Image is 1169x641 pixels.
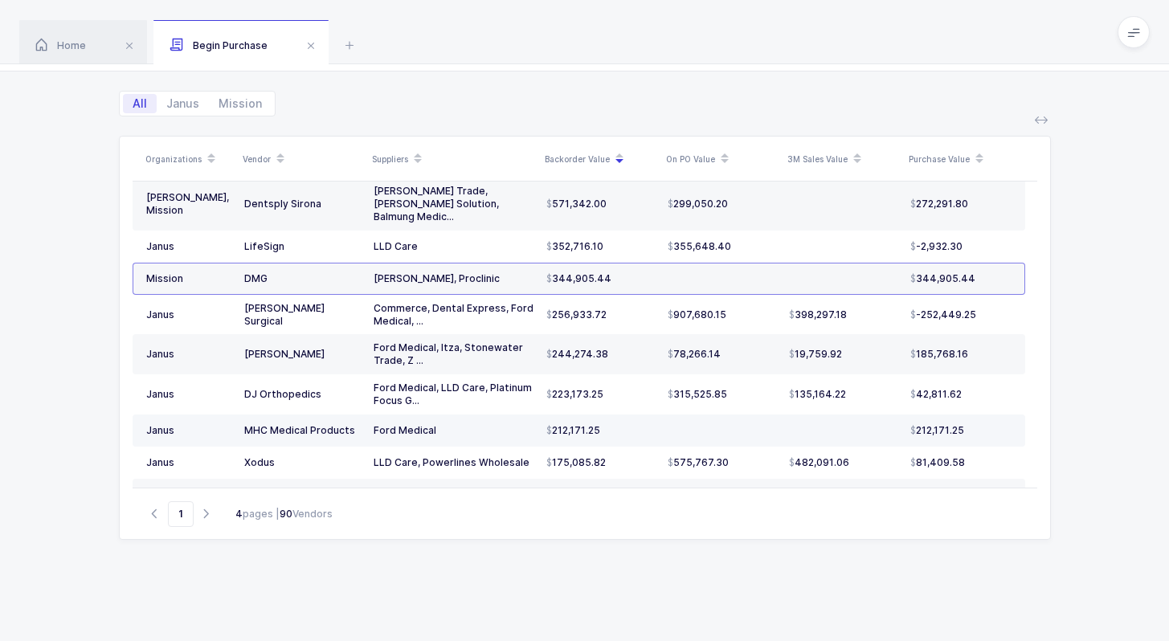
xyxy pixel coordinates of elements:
span: -2,932.30 [910,240,963,253]
span: Begin Purchase [170,39,268,51]
div: Commerce, Dental Express, Ford Medical, ... [374,302,533,328]
span: Home [35,39,86,51]
span: All [123,94,157,113]
div: DJ Orthopedics [244,388,361,401]
div: Ford Medical [374,424,533,437]
span: 398,297.18 [789,308,847,321]
span: -252,449.25 [910,308,976,321]
span: Mission [209,94,272,113]
span: 299,050.20 [668,198,728,210]
div: 3M Sales Value [787,145,899,173]
div: Xodus [244,456,361,469]
span: 907,680.15 [668,308,726,321]
div: Ford Medical, LLD Care, Platinum Focus G... [374,382,533,407]
div: LLD Care [374,240,533,253]
div: Janus [146,424,231,437]
span: 78,266.14 [668,348,721,361]
span: Janus [157,94,209,113]
div: Janus [146,308,231,321]
div: Vendor [243,145,362,173]
span: 355,648.40 [668,240,731,253]
div: [PERSON_NAME], Proclinic [374,272,533,285]
div: Janus [146,240,231,253]
div: Organizations [145,145,233,173]
b: 90 [280,508,292,520]
div: [PERSON_NAME] Trade, [PERSON_NAME] Solution, Balmung Medic... [374,185,533,223]
span: 482,091.06 [789,456,849,469]
span: 256,933.72 [546,308,607,321]
div: Suppliers [372,145,535,173]
div: Mission [146,272,231,285]
span: 272,291.80 [910,198,968,210]
div: LifeSign [244,240,361,253]
span: 81,409.58 [910,456,965,469]
div: Backorder Value [545,145,656,173]
div: Janus [146,348,231,361]
div: Purchase Value [909,145,1020,173]
span: 575,767.30 [668,456,729,469]
div: MHC Medical Products [244,424,361,437]
div: Janus [146,456,231,469]
span: 175,085.82 [546,456,606,469]
div: [PERSON_NAME] [244,348,361,361]
b: 4 [235,508,243,520]
span: 42,811.62 [910,388,962,401]
div: LLD Care, Powerlines Wholesale [374,456,533,469]
span: 223,173.25 [546,388,603,401]
span: Go to [168,501,194,527]
div: DMG [244,272,361,285]
div: Ford Medical, Itza, Stonewater Trade, Z ... [374,341,533,367]
div: Premier Dental Products [244,486,361,512]
span: 185,768.16 [910,348,968,361]
span: 344,905.44 [546,272,611,285]
div: Janus [146,388,231,401]
span: 135,164.22 [789,388,846,401]
span: 212,171.25 [546,424,600,437]
span: 352,716.10 [546,240,603,253]
div: On PO Value [666,145,778,173]
div: pages | Vendors [235,507,333,521]
span: 344,905.44 [910,272,975,285]
span: 315,525.85 [668,388,727,401]
span: 244,274.38 [546,348,608,361]
span: 19,759.92 [789,348,842,361]
div: [PERSON_NAME] Surgical [244,302,361,328]
span: 212,171.25 [910,424,964,437]
span: 571,342.00 [546,198,607,210]
div: Dentsply Sirona [244,198,361,210]
div: [PERSON_NAME], Mission [146,191,231,217]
